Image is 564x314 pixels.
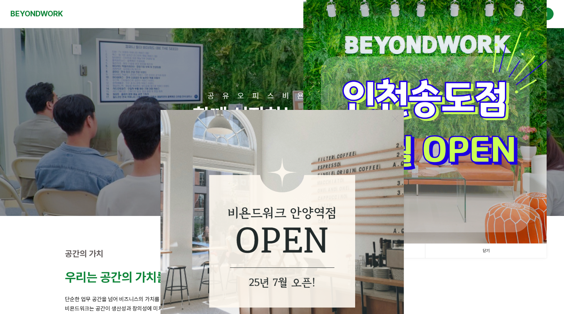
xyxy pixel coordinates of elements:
p: 단순한 업무 공간을 넘어 비즈니스의 가치를 높이는 영감의 공간을 만듭니다. [65,295,499,304]
p: 비욘드워크는 공간이 생산성과 창의성에 미치는 영향을 잘 알고 있습니다. [65,304,499,313]
a: 닫기 [425,244,547,258]
strong: 우리는 공간의 가치를 높입니다. [65,270,216,285]
a: BEYONDWORK [10,7,63,20]
strong: 공간의 가치 [65,249,104,259]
